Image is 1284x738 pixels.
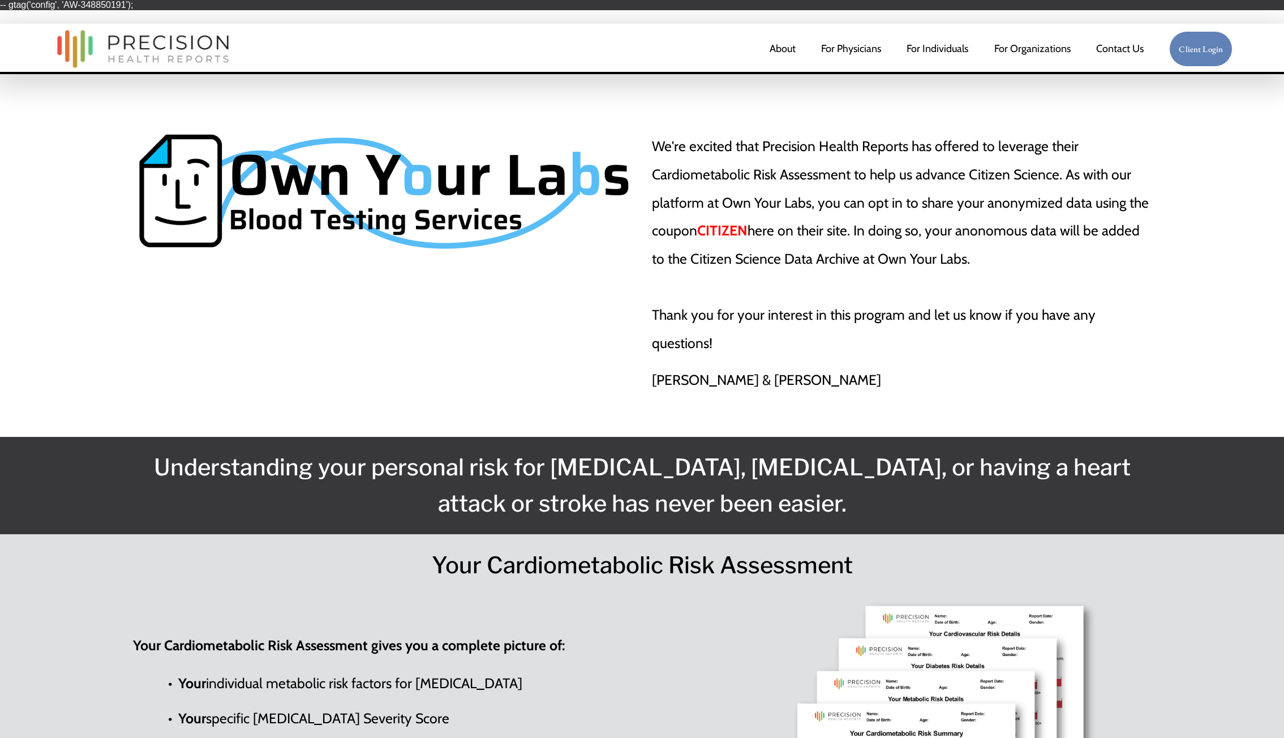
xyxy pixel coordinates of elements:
p: specific [MEDICAL_DATA] Severity Score [178,705,719,733]
a: folder dropdown [994,37,1071,60]
a: Client Login [1169,31,1233,67]
p: [PERSON_NAME] & [PERSON_NAME] [652,366,1152,394]
a: For Individuals [907,37,968,60]
strong: Your [178,675,206,692]
strong: Your [178,710,206,727]
strong: CITIZEN [697,222,748,239]
h2: Your Cardiometabolic Risk Assessment [133,547,1152,583]
a: Contact Us [1096,37,1144,60]
h2: Understanding your personal risk for [MEDICAL_DATA], [MEDICAL_DATA], or having a heart attack or ... [133,449,1152,521]
a: For Physicians [821,37,881,60]
p: We're excited that Precision Health Reports has offered to leverage their Cardiometabolic Risk As... [652,132,1152,357]
p: individual metabolic risk factors for [MEDICAL_DATA] [178,670,719,698]
img: Precision Health Reports [51,25,235,73]
span: For Organizations [994,38,1071,59]
a: About [770,37,796,60]
strong: Your Cardiometabolic Risk Assessment gives you a complete picture of: [133,637,565,654]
